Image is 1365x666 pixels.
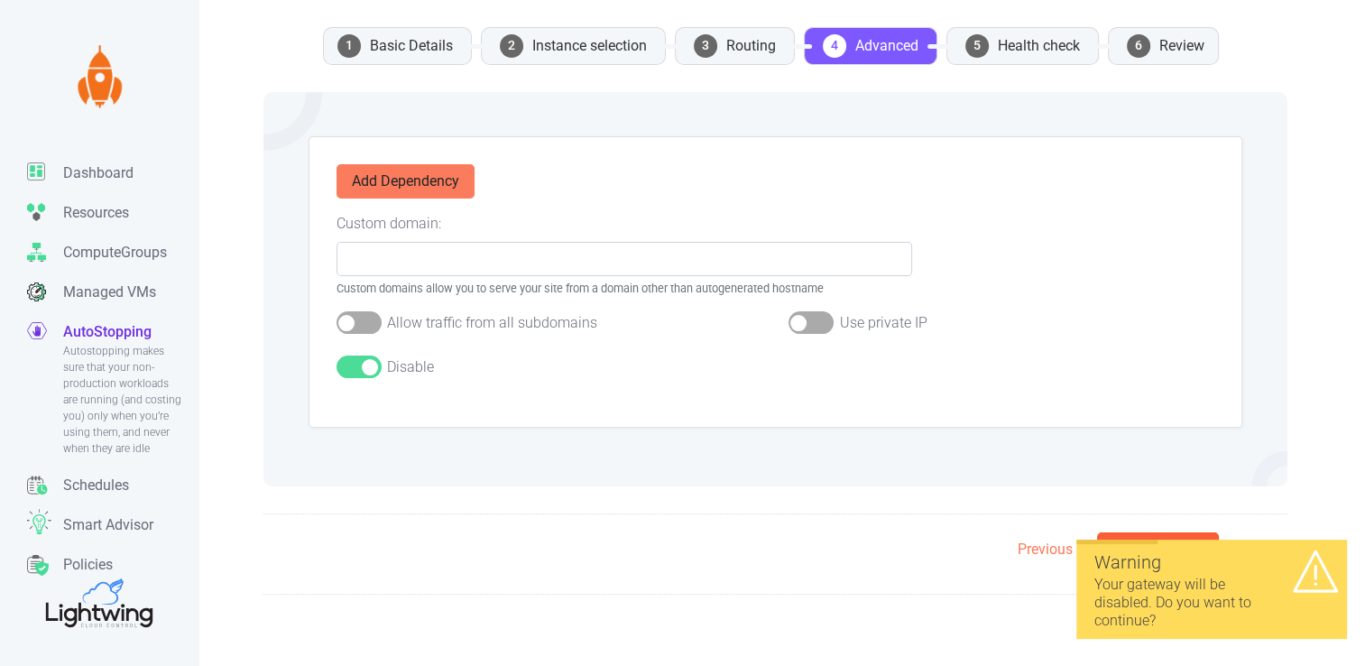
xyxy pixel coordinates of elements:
[323,27,472,65] li: Basic Details
[1094,549,1329,576] div: Warning
[337,213,441,235] label: Custom domain:
[63,321,152,343] p: AutoStopping
[27,273,198,312] a: Managed VMs
[27,233,198,273] a: ComputeGroups
[387,356,434,378] label: Disable
[68,45,131,108] img: Lightwing
[63,475,129,496] p: Schedules
[804,27,937,65] li: Advanced
[1097,532,1219,567] button: Save Gateway
[337,280,913,297] small: Custom domains allow you to serve your site from a domain other than autogenerated hostname
[27,545,198,585] a: Policies
[946,27,1099,65] li: Health check
[27,505,198,545] a: Smart Advisor
[500,34,523,58] span: 2
[63,162,134,184] p: Dashboard
[337,164,475,199] button: Add Dependency
[63,202,129,224] p: Resources
[27,153,198,193] a: Dashboard
[694,34,717,58] span: 3
[1108,27,1219,65] li: Review
[823,34,846,58] span: 4
[63,554,113,576] p: Policies
[27,312,198,466] a: AutoStoppingAutostopping makes sure that your non-production workloads are running (and costing y...
[27,466,198,505] a: Schedules
[675,27,795,65] li: Routing
[1228,532,1287,567] button: Next
[1094,576,1329,630] div: Your gateway will be disabled. Do you want to continue?
[1002,532,1088,567] button: Previous
[839,312,927,334] label: Use private IP
[965,34,989,58] span: 5
[481,27,666,65] li: Instance selection
[1127,34,1150,58] span: 6
[337,34,361,58] span: 1
[27,193,198,233] a: Resources
[63,282,156,303] p: Managed VMs
[63,343,185,457] span: Autostopping makes sure that your non-production workloads are running (and costing you) only whe...
[387,312,597,334] label: Allow traffic from all subdomains
[63,242,167,264] p: ComputeGroups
